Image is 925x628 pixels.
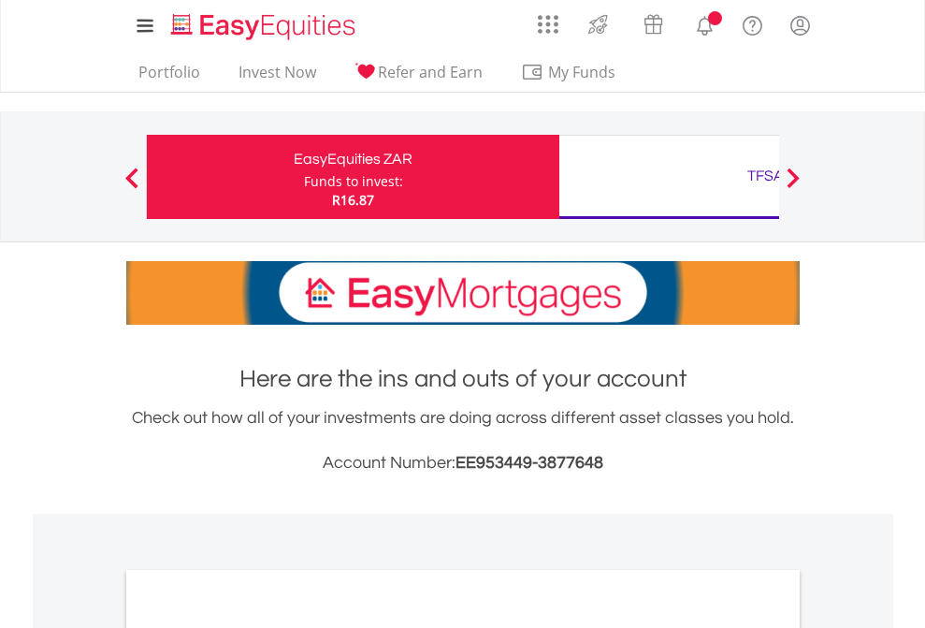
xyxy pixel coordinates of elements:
div: EasyEquities ZAR [158,146,548,172]
a: FAQ's and Support [729,5,776,42]
a: AppsGrid [526,5,571,35]
img: EasyEquities_Logo.png [167,11,363,42]
div: Funds to invest: [304,172,403,191]
img: grid-menu-icon.svg [538,14,558,35]
span: R16.87 [332,191,374,209]
a: Notifications [681,5,729,42]
img: EasyMortage Promotion Banner [126,261,800,325]
img: thrive-v2.svg [583,9,614,39]
button: Next [774,177,812,196]
img: vouchers-v2.svg [638,9,669,39]
a: Portfolio [131,63,208,92]
div: Check out how all of your investments are doing across different asset classes you hold. [126,405,800,476]
a: Home page [164,5,363,42]
span: Refer and Earn [378,62,483,82]
h3: Account Number: [126,450,800,476]
a: My Profile [776,5,824,46]
a: Invest Now [231,63,324,92]
span: My Funds [521,60,643,84]
button: Previous [113,177,151,196]
span: EE953449-3877648 [455,454,603,472]
a: Vouchers [626,5,681,39]
h1: Here are the ins and outs of your account [126,362,800,396]
a: Refer and Earn [347,63,490,92]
